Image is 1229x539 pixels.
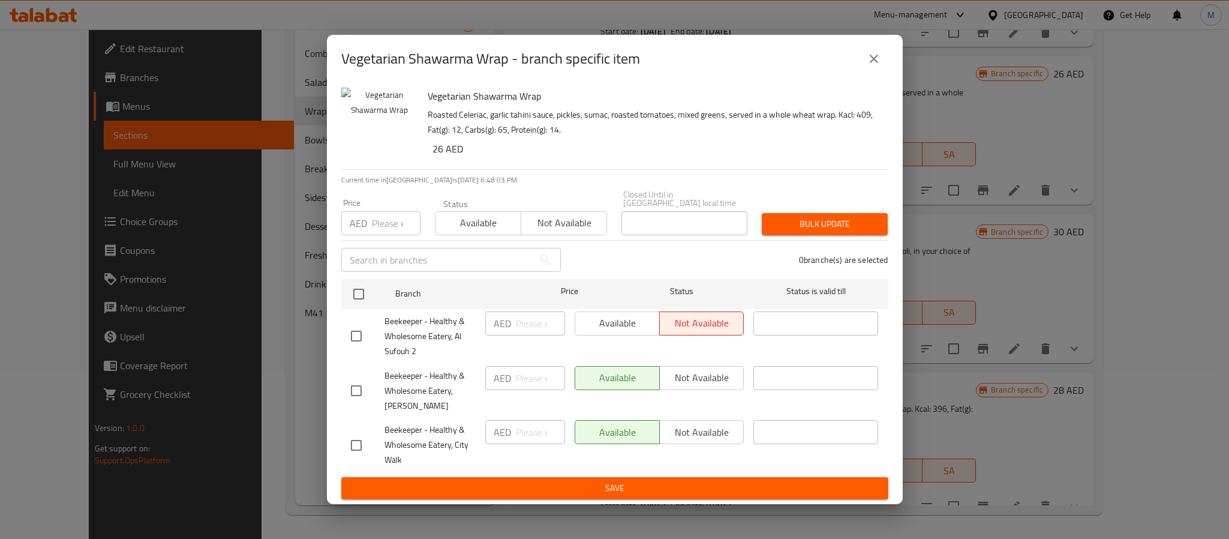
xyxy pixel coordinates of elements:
[395,286,520,301] span: Branch
[860,44,888,73] button: close
[619,284,744,299] span: Status
[753,284,878,299] span: Status is valid till
[521,211,607,235] button: Not available
[494,371,511,385] p: AED
[350,216,367,230] p: AED
[341,248,533,272] input: Search in branches
[428,88,879,104] h6: Vegetarian Shawarma Wrap
[435,211,521,235] button: Available
[384,314,476,359] span: Beekeeper - Healthy & Wholesome Eatery, Al Sufouh 2
[799,254,888,266] p: 0 branche(s) are selected
[494,425,511,439] p: AED
[762,213,888,235] button: Bulk update
[384,423,476,468] span: Beekeeper - Healthy & Wholesome Eatery, City Walk
[516,366,565,390] input: Please enter price
[432,140,879,157] h6: 26 AED
[771,217,878,232] span: Bulk update
[428,107,879,137] p: Roasted Celeriac, garlic tahini sauce, pickles, sumac, roasted tomatoes, mixed greens, served in ...
[341,88,418,164] img: Vegetarian Shawarma Wrap
[372,211,420,235] input: Please enter price
[351,481,879,496] span: Save
[494,316,511,331] p: AED
[526,214,602,232] span: Not available
[341,175,888,185] p: Current time in [GEOGRAPHIC_DATA] is [DATE] 6:48:03 PM
[516,312,565,336] input: Please enter price
[341,477,888,499] button: Save
[341,49,640,68] h2: Vegetarian Shawarma Wrap - branch specific item
[440,214,516,232] span: Available
[530,284,609,299] span: Price
[516,420,565,444] input: Please enter price
[384,369,476,414] span: Beekeeper - Healthy & Wholesome Eatery, [PERSON_NAME]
